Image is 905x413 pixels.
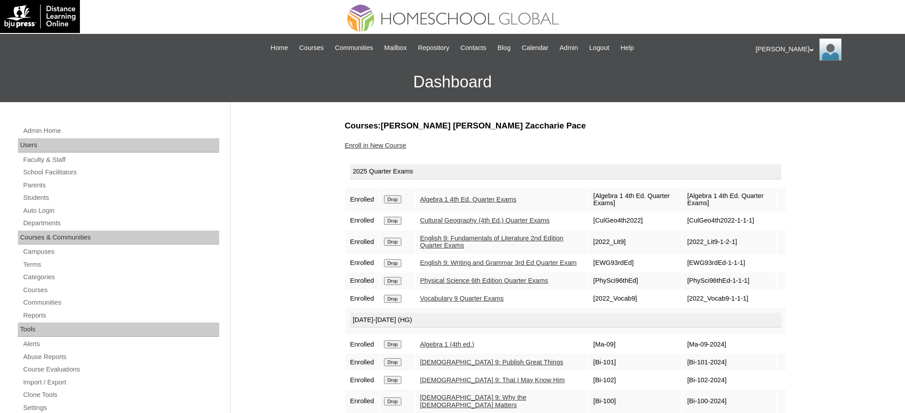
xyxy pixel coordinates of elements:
[683,188,776,211] td: [Algebra 1 4th Ed. Quarter Exams]
[589,354,682,371] td: [Bi-101]
[497,43,510,53] span: Blog
[22,285,219,296] a: Courses
[22,310,219,321] a: Reports
[384,397,401,405] input: Drop
[299,43,324,53] span: Courses
[418,43,449,53] span: Repository
[589,336,682,353] td: [Ma-09]
[420,196,517,203] a: Algebra 1 4th Ed. Quarter Exams
[522,43,548,53] span: Calendar
[384,43,407,53] span: Mailbox
[683,230,776,254] td: [2022_Lit9-1-2-1]
[22,246,219,257] a: Campuses
[22,339,219,350] a: Alerts
[384,340,401,348] input: Drop
[22,180,219,191] a: Parents
[683,212,776,229] td: [CulGeo4th2022-1-1-1]
[384,376,401,384] input: Drop
[22,192,219,203] a: Students
[22,167,219,178] a: School Facilitators
[22,259,219,270] a: Terms
[22,377,219,388] a: Import / Export
[420,217,550,224] a: Cultural Geography (4th Ed.) Quarter Exams
[819,38,842,61] img: Ariane Ebuen
[22,389,219,401] a: Clone Tools
[346,389,379,413] td: Enrolled
[384,195,401,203] input: Drop
[589,389,682,413] td: [Bi-100]
[616,43,638,53] a: Help
[420,277,548,284] a: Physical Science 6th Edition Quarter Exams
[420,394,526,409] a: [DEMOGRAPHIC_DATA] 9: Why the [DEMOGRAPHIC_DATA] Matters
[585,43,614,53] a: Logout
[4,4,75,29] img: logo-white.png
[18,322,219,337] div: Tools
[384,277,401,285] input: Drop
[683,290,776,307] td: [2022_Vocab9-1-1-1]
[346,273,379,289] td: Enrolled
[4,62,901,102] h3: Dashboard
[346,212,379,229] td: Enrolled
[346,372,379,388] td: Enrolled
[589,188,682,211] td: [Algebra 1 4th Ed. Quarter Exams]
[756,38,897,61] div: [PERSON_NAME]
[420,295,504,302] a: Vocabulary 9 Quarter Exams
[420,341,474,348] a: Algebra 1 (4th ed.)
[330,43,378,53] a: Communities
[346,255,379,272] td: Enrolled
[22,154,219,165] a: Faculty & Staff
[683,273,776,289] td: [PhySci96thEd-1-1-1]
[589,230,682,254] td: [2022_Lit9]
[345,120,787,132] h3: Courses:[PERSON_NAME] [PERSON_NAME] Zaccharie Pace
[295,43,328,53] a: Courses
[384,295,401,303] input: Drop
[22,218,219,229] a: Departments
[420,235,563,249] a: English 9: Fundamentals of Literature 2nd Edition Quarter Exams
[22,205,219,216] a: Auto Login
[413,43,454,53] a: Repository
[559,43,578,53] span: Admin
[683,336,776,353] td: [Ma-09-2024]
[22,272,219,283] a: Categories
[18,231,219,245] div: Courses & Communities
[384,217,401,225] input: Drop
[589,273,682,289] td: [PhySci96thEd]
[589,372,682,388] td: [Bi-102]
[420,359,563,366] a: [DEMOGRAPHIC_DATA] 9: Publish Great Things
[346,230,379,254] td: Enrolled
[384,238,401,246] input: Drop
[589,212,682,229] td: [CulGeo4th2022]
[350,164,781,179] div: 2025 Quarter Exams
[589,43,609,53] span: Logout
[22,297,219,308] a: Communities
[345,142,406,149] a: Enroll in New Course
[346,354,379,371] td: Enrolled
[555,43,583,53] a: Admin
[384,259,401,267] input: Drop
[384,358,401,366] input: Drop
[460,43,486,53] span: Contacts
[271,43,288,53] span: Home
[589,255,682,272] td: [EWG93rdEd]
[420,376,565,384] a: [DEMOGRAPHIC_DATA] 9: That I May Know Him
[22,125,219,136] a: Admin Home
[517,43,553,53] a: Calendar
[456,43,491,53] a: Contacts
[589,290,682,307] td: [2022_Vocab9]
[22,364,219,375] a: Course Evaluations
[380,43,412,53] a: Mailbox
[683,389,776,413] td: [Bi-100-2024]
[346,336,379,353] td: Enrolled
[22,351,219,363] a: Abuse Reports
[346,290,379,307] td: Enrolled
[683,372,776,388] td: [Bi-102-2024]
[683,354,776,371] td: [Bi-101-2024]
[420,259,577,266] a: English 9: Writing and Grammar 3rd Ed Quarter Exam
[266,43,292,53] a: Home
[350,313,781,328] div: [DATE]-[DATE] (HG)
[621,43,634,53] span: Help
[493,43,515,53] a: Blog
[346,188,379,211] td: Enrolled
[18,138,219,153] div: Users
[335,43,373,53] span: Communities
